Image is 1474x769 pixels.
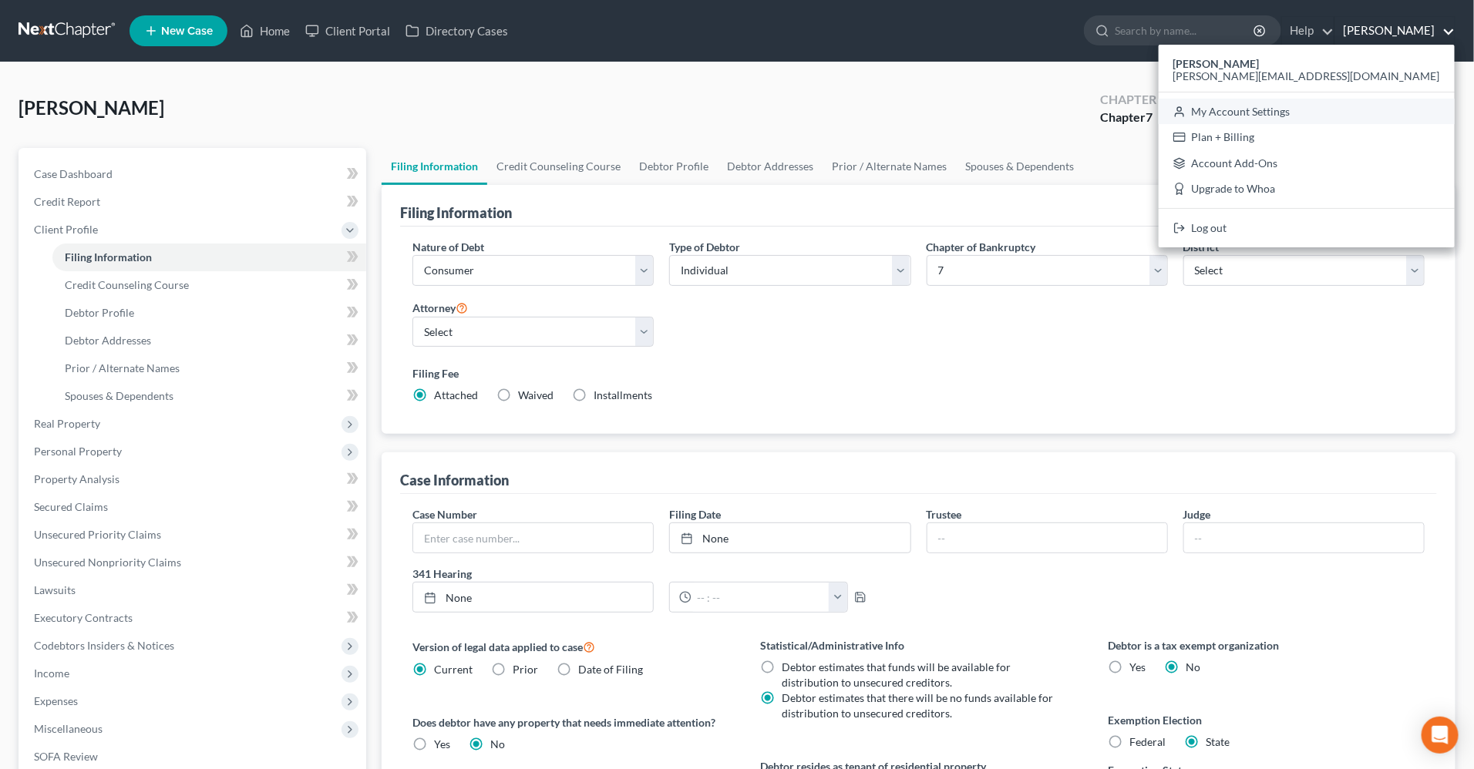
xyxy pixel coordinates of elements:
div: Chapter [1100,109,1156,126]
span: Current [434,663,473,676]
a: Prior / Alternate Names [52,354,366,382]
a: Help [1282,17,1334,45]
div: Open Intercom Messenger [1422,717,1459,754]
span: Filing Information [65,250,152,264]
span: Expenses [34,694,78,707]
span: No [1186,660,1200,673]
label: Judge [1183,506,1211,522]
a: My Account Settings [1159,99,1455,125]
a: Prior / Alternate Names [823,148,956,185]
div: Filing Information [400,203,512,222]
label: Exemption Election [1108,712,1425,728]
span: Unsecured Priority Claims [34,528,161,541]
a: Executory Contracts [22,604,366,632]
span: 7 [1146,109,1153,124]
a: None [413,583,653,612]
span: Case Dashboard [34,167,113,180]
label: Case Number [412,506,477,522]
span: Personal Property [34,445,122,458]
input: Search by name... [1115,16,1256,45]
a: Secured Claims [22,493,366,521]
a: Credit Report [22,188,366,216]
input: -- [1184,523,1424,552]
label: Filing Date [669,506,721,522]
a: Spouses & Dependents [956,148,1083,185]
a: Account Add-Ons [1159,150,1455,176]
div: Case Information [400,471,509,489]
span: State [1206,735,1230,748]
a: Property Analysis [22,465,366,493]
a: None [670,523,910,552]
span: Waived [518,388,554,401]
a: Home [232,17,298,45]
span: [PERSON_NAME] [19,96,164,119]
a: [PERSON_NAME] [1335,17,1455,45]
a: Debtor Profile [630,148,718,185]
a: Credit Counseling Course [487,148,630,185]
span: Real Property [34,417,100,430]
a: Plan + Billing [1159,124,1455,150]
span: Codebtors Insiders & Notices [34,639,174,652]
label: Version of legal data applied to case [412,637,729,656]
label: Chapter of Bankruptcy [927,239,1036,255]
a: Upgrade to Whoa [1159,176,1455,203]
span: Secured Claims [34,500,108,513]
span: Installments [594,388,652,401]
span: Income [34,667,69,680]
span: Attached [434,388,478,401]
span: Debtor Profile [65,306,134,319]
span: Miscellaneous [34,722,103,735]
a: Filing Information [382,148,487,185]
span: Federal [1129,735,1166,748]
div: [PERSON_NAME] [1159,45,1455,247]
span: Date of Filing [578,663,643,676]
a: Directory Cases [398,17,516,45]
input: -- : -- [692,583,830,612]
label: 341 Hearing [405,566,919,582]
span: [PERSON_NAME][EMAIL_ADDRESS][DOMAIN_NAME] [1173,69,1440,82]
strong: [PERSON_NAME] [1173,57,1260,70]
a: Credit Counseling Course [52,271,366,299]
span: Yes [1129,660,1146,673]
a: Client Portal [298,17,398,45]
a: Debtor Addresses [718,148,823,185]
label: Filing Fee [412,365,1425,381]
a: Debtor Profile [52,299,366,327]
span: Executory Contracts [34,611,133,624]
span: Lawsuits [34,583,76,596]
a: Debtor Addresses [52,327,366,354]
a: Lawsuits [22,576,366,604]
label: Debtor is a tax exempt organization [1108,637,1425,653]
span: Spouses & Dependents [65,389,173,402]
label: Statistical/Administrative Info [760,637,1077,653]
span: Prior [513,663,538,676]
label: Type of Debtor [669,239,740,255]
div: Chapter [1100,91,1156,109]
label: Does debtor have any property that needs immediate attention? [412,714,729,730]
span: Credit Counseling Course [65,278,189,291]
a: Spouses & Dependents [52,382,366,410]
span: SOFA Review [34,750,98,763]
span: Debtor Addresses [65,334,151,347]
span: Client Profile [34,223,98,236]
a: Log out [1159,215,1455,241]
a: Unsecured Nonpriority Claims [22,549,366,576]
input: -- [927,523,1167,552]
label: Attorney [412,298,468,317]
input: Enter case number... [413,523,653,552]
label: Trustee [927,506,962,522]
span: Debtor estimates that funds will be available for distribution to unsecured creditors. [782,660,1011,689]
span: New Case [161,25,213,37]
span: Property Analysis [34,472,119,485]
span: Credit Report [34,195,100,208]
span: Debtor estimates that there will be no funds available for distribution to unsecured creditors. [782,691,1053,720]
label: Nature of Debt [412,239,484,255]
span: No [490,737,505,751]
span: Prior / Alternate Names [65,361,180,374]
span: Unsecured Nonpriority Claims [34,556,181,569]
span: Yes [434,737,450,751]
a: Case Dashboard [22,160,366,188]
a: Filing Information [52,243,366,271]
a: Unsecured Priority Claims [22,521,366,549]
